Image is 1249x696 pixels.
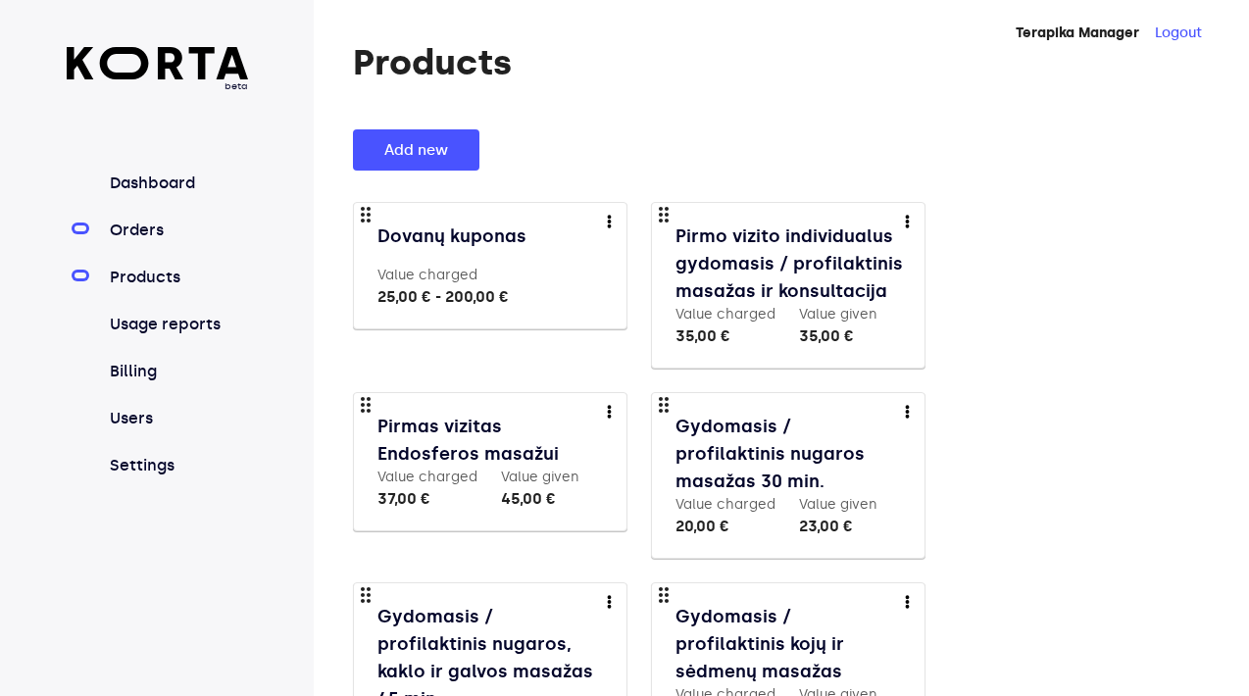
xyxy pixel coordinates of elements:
[799,306,877,323] label: Value given
[799,515,877,538] div: 23,00 €
[905,595,910,608] img: more
[377,223,607,250] a: Dovanų kuponas
[377,285,509,309] div: 25,00 € - 200,00 €
[675,496,775,513] label: Value charged
[889,203,924,238] button: more
[675,223,905,305] a: Pirmo vizito individualus gydomasis / profilaktinis masažas ir konsultacija
[889,583,924,619] button: more
[106,219,248,242] a: Orders
[591,393,626,428] button: more
[106,266,248,289] a: Products
[106,360,248,383] a: Billing
[591,583,626,619] button: more
[106,172,248,195] a: Dashboard
[905,405,910,418] img: more
[652,583,675,607] span: drag_indicator
[354,583,377,607] span: drag_indicator
[354,203,377,226] span: drag_indicator
[377,487,477,511] div: 37,00 €
[377,413,607,468] a: Pirmas vizitas Endosferos masažui
[675,603,905,685] a: Gydomasis / profilaktinis kojų ir sėdmenų masažas
[353,129,479,171] button: Add new
[1016,25,1139,41] strong: Terapika Manager
[607,215,612,227] img: more
[67,47,248,93] a: beta
[905,215,910,227] img: more
[675,515,775,538] div: 20,00 €
[106,407,248,430] a: Users
[354,393,377,417] span: drag_indicator
[1155,24,1202,43] button: Logout
[591,203,626,238] button: more
[106,313,248,336] a: Usage reports
[353,43,1229,82] h1: Products
[501,487,579,511] div: 45,00 €
[675,413,905,495] a: Gydomasis / profilaktinis nugaros masažas 30 min.
[799,324,877,348] div: 35,00 €
[607,595,612,608] img: more
[353,139,492,156] a: Add new
[675,306,775,323] label: Value charged
[67,47,248,79] img: Korta
[377,267,477,283] label: Value charged
[384,137,448,163] span: Add new
[106,454,248,477] a: Settings
[377,469,477,485] label: Value charged
[67,79,248,93] span: beta
[799,496,877,513] label: Value given
[652,393,675,417] span: drag_indicator
[607,405,612,418] img: more
[889,393,924,428] button: more
[501,469,579,485] label: Value given
[675,324,775,348] div: 35,00 €
[652,203,675,226] span: drag_indicator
